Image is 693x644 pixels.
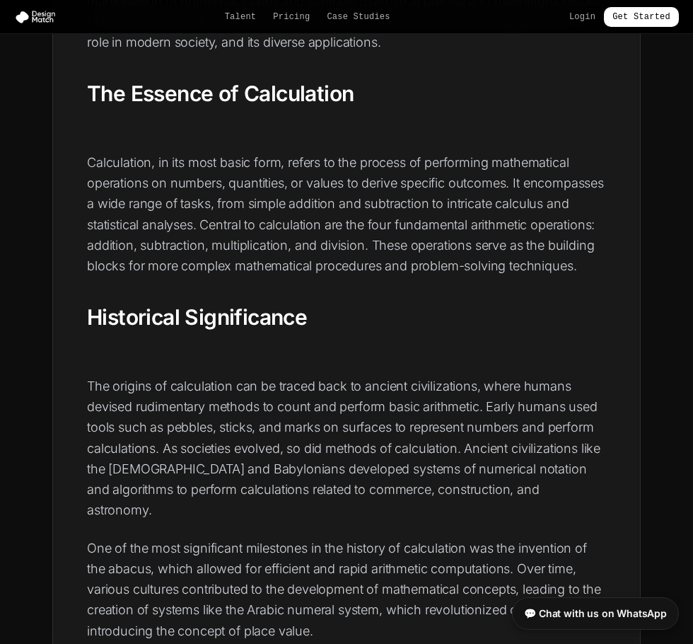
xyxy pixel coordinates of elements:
a: Case Studies [327,11,390,23]
p: The origins of calculation can be traced back to ancient civilizations, where humans devised rudi... [87,376,606,521]
p: Calculation, in its most basic form, refers to the process of performing mathematical operations ... [87,152,606,277]
img: Design Match [14,10,62,24]
p: One of the most significant milestones in the history of calculation was the invention of the aba... [87,538,606,641]
strong: The Essence of Calculation [87,81,354,106]
a: Get Started [604,7,679,27]
strong: Historical Significance [87,304,307,330]
a: Pricing [273,11,310,23]
a: Talent [225,11,257,23]
a: 💬 Chat with us on WhatsApp [512,597,679,630]
a: Login [569,11,595,23]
